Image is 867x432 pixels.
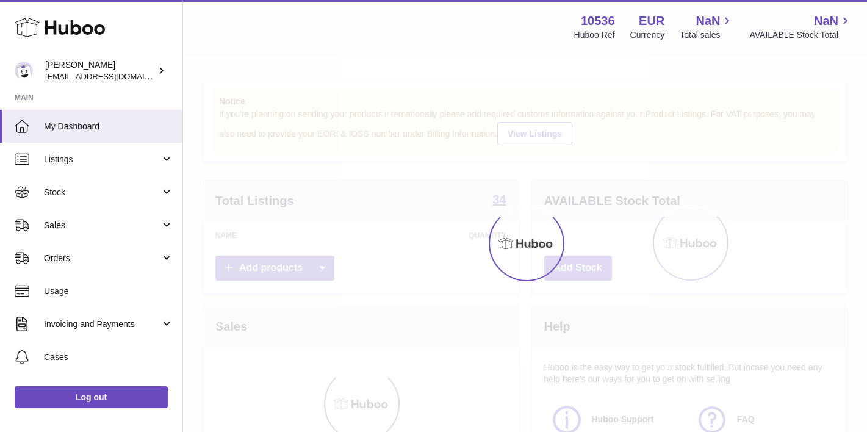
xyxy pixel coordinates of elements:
span: Stock [44,187,160,198]
span: NaN [696,13,720,29]
span: Total sales [680,29,734,41]
span: [EMAIL_ADDRESS][DOMAIN_NAME] [45,71,179,81]
div: Currency [630,29,665,41]
img: riberoyepescamila@hotmail.com [15,62,33,80]
span: AVAILABLE Stock Total [749,29,852,41]
span: Sales [44,220,160,231]
span: Usage [44,286,173,297]
span: My Dashboard [44,121,173,132]
div: Huboo Ref [574,29,615,41]
a: Log out [15,386,168,408]
span: NaN [814,13,838,29]
div: [PERSON_NAME] [45,59,155,82]
span: Invoicing and Payments [44,319,160,330]
a: NaN AVAILABLE Stock Total [749,13,852,41]
span: Listings [44,154,160,165]
span: Cases [44,351,173,363]
span: Orders [44,253,160,264]
strong: EUR [639,13,664,29]
a: NaN Total sales [680,13,734,41]
strong: 10536 [581,13,615,29]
